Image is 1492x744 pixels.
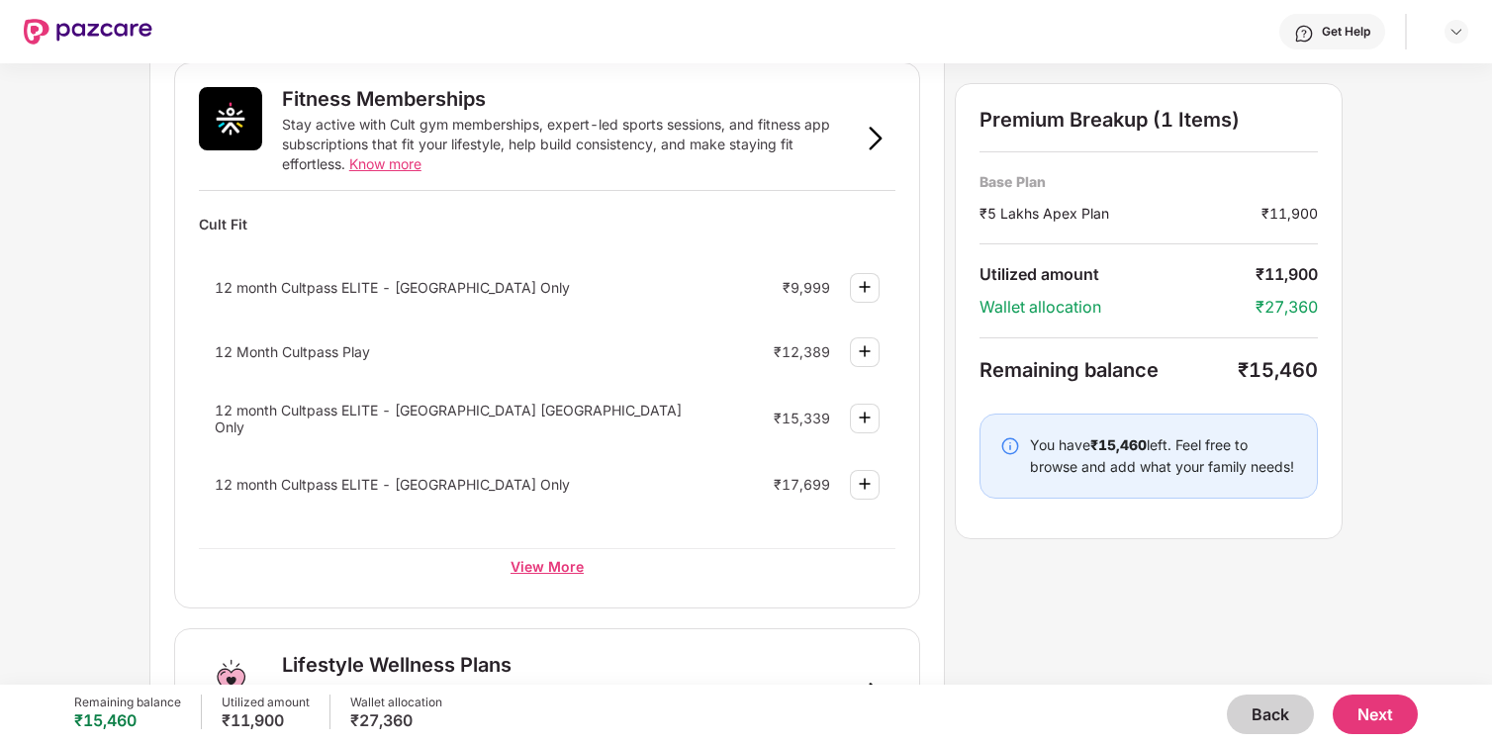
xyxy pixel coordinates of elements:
[199,548,895,584] div: View More
[222,710,310,730] div: ₹11,900
[979,203,1261,224] div: ₹5 Lakhs Apex Plan
[215,476,570,493] span: 12 month Cultpass ELITE - [GEOGRAPHIC_DATA] Only
[282,115,856,174] div: Stay active with Cult gym memberships, expert-led sports sessions, and fitness app subscriptions ...
[350,695,442,710] div: Wallet allocation
[282,681,856,720] div: Personalized care plans for vision, maternity, and nutrition — designed to support long-term well...
[24,19,152,45] img: New Pazcare Logo
[853,339,877,363] img: svg+xml;base64,PHN2ZyBpZD0iUGx1cy0zMngzMiIgeG1sbnM9Imh0dHA6Ly93d3cudzMub3JnLzIwMDAvc3ZnIiB3aWR0aD...
[979,172,1318,191] div: Base Plan
[222,695,310,710] div: Utilized amount
[979,108,1318,132] div: Premium Breakup (1 Items)
[1256,264,1318,285] div: ₹11,900
[853,472,877,496] img: svg+xml;base64,PHN2ZyBpZD0iUGx1cy0zMngzMiIgeG1sbnM9Imh0dHA6Ly93d3cudzMub3JnLzIwMDAvc3ZnIiB3aWR0aD...
[864,683,887,706] img: svg+xml;base64,PHN2ZyB3aWR0aD0iOSIgaGVpZ2h0PSIxNiIgdmlld0JveD0iMCAwIDkgMTYiIGZpbGw9Im5vbmUiIHhtbG...
[979,264,1256,285] div: Utilized amount
[199,87,262,150] img: Fitness Memberships
[74,710,181,730] div: ₹15,460
[1294,24,1314,44] img: svg+xml;base64,PHN2ZyBpZD0iSGVscC0zMngzMiIgeG1sbnM9Imh0dHA6Ly93d3cudzMub3JnLzIwMDAvc3ZnIiB3aWR0aD...
[1261,203,1318,224] div: ₹11,900
[215,402,682,435] span: 12 month Cultpass ELITE - [GEOGRAPHIC_DATA] [GEOGRAPHIC_DATA] Only
[1256,297,1318,318] div: ₹27,360
[1030,434,1297,478] div: You have left. Feel free to browse and add what your family needs!
[774,410,830,426] div: ₹15,339
[282,87,486,111] div: Fitness Memberships
[1322,24,1370,40] div: Get Help
[215,343,370,360] span: 12 Month Cultpass Play
[349,155,421,172] span: Know more
[282,653,512,677] div: Lifestyle Wellness Plans
[199,207,895,241] div: Cult Fit
[783,279,830,296] div: ₹9,999
[199,653,262,716] img: Lifestyle Wellness Plans
[350,710,442,730] div: ₹27,360
[774,343,830,360] div: ₹12,389
[979,358,1238,382] div: Remaining balance
[74,695,181,710] div: Remaining balance
[1090,436,1147,453] b: ₹15,460
[1238,358,1318,382] div: ₹15,460
[1227,695,1314,734] button: Back
[1333,695,1418,734] button: Next
[1000,436,1020,456] img: svg+xml;base64,PHN2ZyBpZD0iSW5mby0yMHgyMCIgeG1sbnM9Imh0dHA6Ly93d3cudzMub3JnLzIwMDAvc3ZnIiB3aWR0aD...
[853,406,877,429] img: svg+xml;base64,PHN2ZyBpZD0iUGx1cy0zMngzMiIgeG1sbnM9Imh0dHA6Ly93d3cudzMub3JnLzIwMDAvc3ZnIiB3aWR0aD...
[215,279,570,296] span: 12 month Cultpass ELITE - [GEOGRAPHIC_DATA] Only
[1448,24,1464,40] img: svg+xml;base64,PHN2ZyBpZD0iRHJvcGRvd24tMzJ4MzIiIHhtbG5zPSJodHRwOi8vd3d3LnczLm9yZy8yMDAwL3N2ZyIgd2...
[979,297,1256,318] div: Wallet allocation
[864,127,887,150] img: svg+xml;base64,PHN2ZyB3aWR0aD0iOSIgaGVpZ2h0PSIxNiIgdmlld0JveD0iMCAwIDkgMTYiIGZpbGw9Im5vbmUiIHhtbG...
[774,476,830,493] div: ₹17,699
[853,275,877,299] img: svg+xml;base64,PHN2ZyBpZD0iUGx1cy0zMngzMiIgeG1sbnM9Imh0dHA6Ly93d3cudzMub3JnLzIwMDAvc3ZnIiB3aWR0aD...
